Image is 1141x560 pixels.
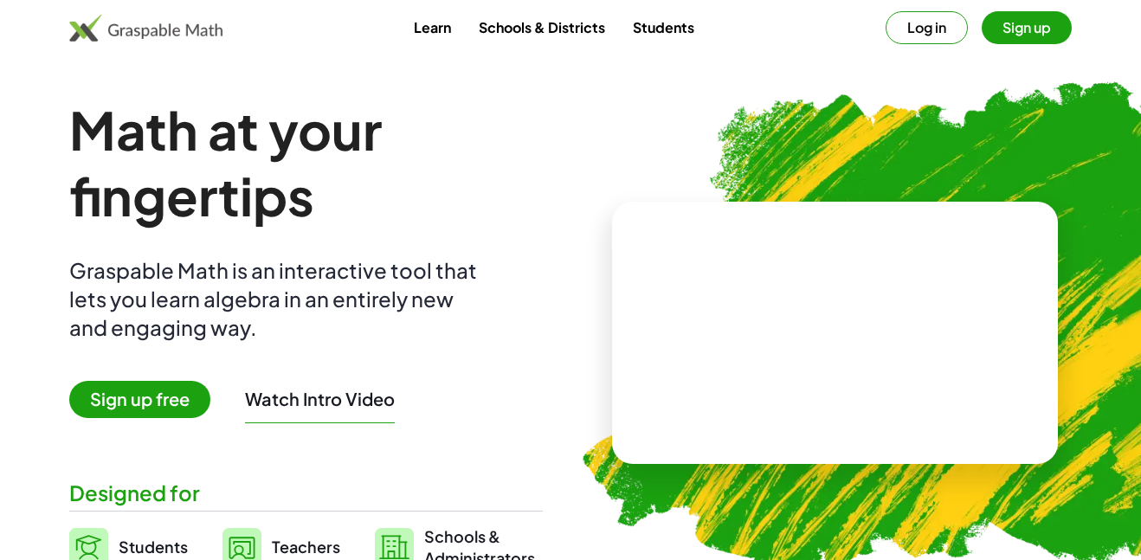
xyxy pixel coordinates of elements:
a: Learn [400,11,465,43]
div: Designed for [69,479,543,507]
button: Sign up [982,11,1072,44]
video: What is this? This is dynamic math notation. Dynamic math notation plays a central role in how Gr... [706,268,965,398]
span: Students [119,537,188,557]
div: Graspable Math is an interactive tool that lets you learn algebra in an entirely new and engaging... [69,256,485,342]
span: Sign up free [69,381,210,418]
h1: Math at your fingertips [69,97,543,229]
button: Log in [886,11,968,44]
a: Schools & Districts [465,11,619,43]
button: Watch Intro Video [245,388,395,410]
span: Teachers [272,537,340,557]
a: Students [619,11,708,43]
